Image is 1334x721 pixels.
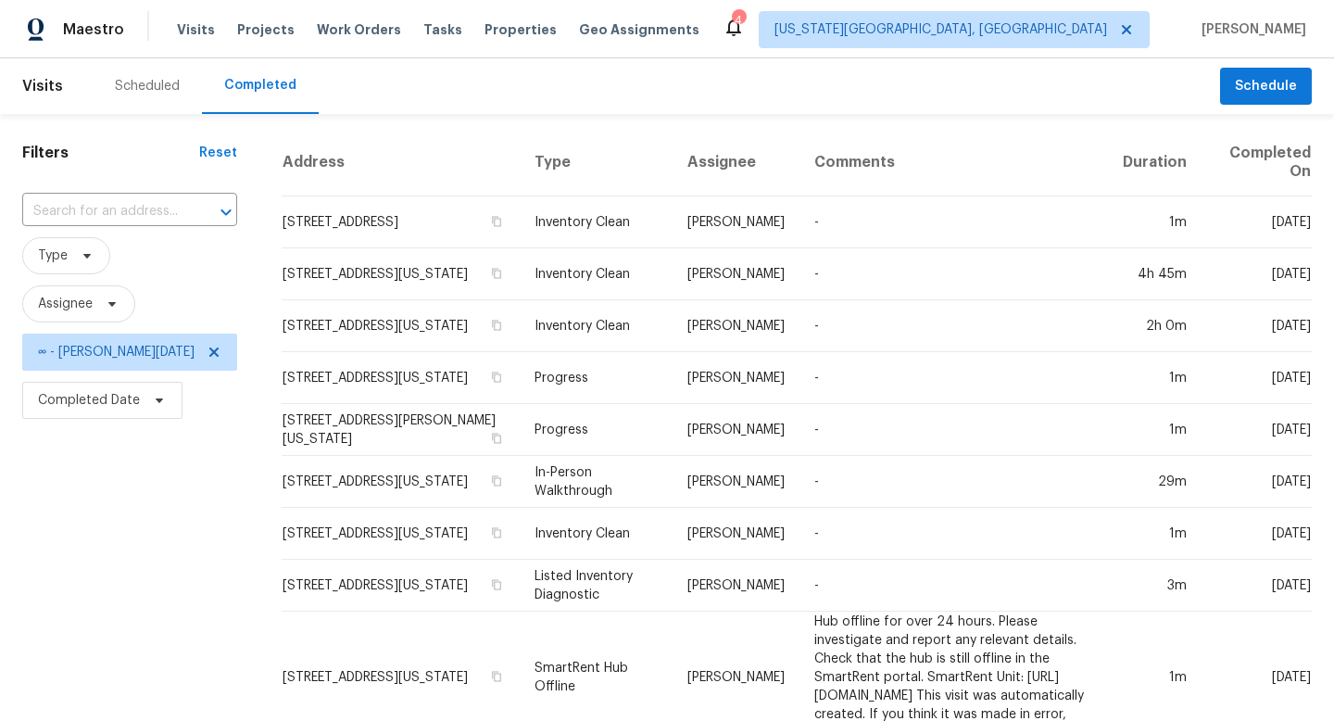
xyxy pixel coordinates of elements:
[1108,404,1202,456] td: 1m
[1202,352,1312,404] td: [DATE]
[488,317,505,334] button: Copy Address
[282,300,520,352] td: [STREET_ADDRESS][US_STATE]
[673,404,799,456] td: [PERSON_NAME]
[1235,75,1297,98] span: Schedule
[1202,508,1312,560] td: [DATE]
[1202,560,1312,612] td: [DATE]
[282,560,520,612] td: [STREET_ADDRESS][US_STATE]
[488,668,505,685] button: Copy Address
[1202,129,1312,196] th: Completed On
[774,20,1107,39] span: [US_STATE][GEOGRAPHIC_DATA], [GEOGRAPHIC_DATA]
[673,129,799,196] th: Assignee
[520,196,673,248] td: Inventory Clean
[520,508,673,560] td: Inventory Clean
[520,248,673,300] td: Inventory Clean
[488,430,505,447] button: Copy Address
[673,456,799,508] td: [PERSON_NAME]
[488,525,505,541] button: Copy Address
[1108,196,1202,248] td: 1m
[282,456,520,508] td: [STREET_ADDRESS][US_STATE]
[22,66,63,107] span: Visits
[38,391,140,410] span: Completed Date
[282,129,520,196] th: Address
[520,300,673,352] td: Inventory Clean
[282,352,520,404] td: [STREET_ADDRESS][US_STATE]
[799,456,1109,508] td: -
[38,295,93,313] span: Assignee
[673,196,799,248] td: [PERSON_NAME]
[1108,560,1202,612] td: 3m
[673,248,799,300] td: [PERSON_NAME]
[22,197,185,226] input: Search for an address...
[732,11,745,30] div: 4
[1220,68,1312,106] button: Schedule
[799,129,1109,196] th: Comments
[1202,196,1312,248] td: [DATE]
[488,265,505,282] button: Copy Address
[579,20,699,39] span: Geo Assignments
[1194,20,1306,39] span: [PERSON_NAME]
[282,508,520,560] td: [STREET_ADDRESS][US_STATE]
[673,352,799,404] td: [PERSON_NAME]
[799,352,1109,404] td: -
[224,76,296,95] div: Completed
[22,144,199,162] h1: Filters
[63,20,124,39] span: Maestro
[520,352,673,404] td: Progress
[1202,248,1312,300] td: [DATE]
[673,508,799,560] td: [PERSON_NAME]
[282,404,520,456] td: [STREET_ADDRESS][PERSON_NAME][US_STATE]
[282,196,520,248] td: [STREET_ADDRESS]
[1108,508,1202,560] td: 1m
[488,576,505,593] button: Copy Address
[317,20,401,39] span: Work Orders
[38,247,68,265] span: Type
[799,196,1109,248] td: -
[488,473,505,489] button: Copy Address
[488,369,505,386] button: Copy Address
[673,300,799,352] td: [PERSON_NAME]
[423,23,462,36] span: Tasks
[1108,129,1202,196] th: Duration
[1108,300,1202,352] td: 2h 0m
[799,508,1109,560] td: -
[1108,456,1202,508] td: 29m
[237,20,295,39] span: Projects
[199,144,237,162] div: Reset
[673,560,799,612] td: [PERSON_NAME]
[38,343,195,361] span: ∞ - [PERSON_NAME][DATE]
[799,404,1109,456] td: -
[213,199,239,225] button: Open
[282,248,520,300] td: [STREET_ADDRESS][US_STATE]
[1202,456,1312,508] td: [DATE]
[520,560,673,612] td: Listed Inventory Diagnostic
[488,213,505,230] button: Copy Address
[177,20,215,39] span: Visits
[485,20,557,39] span: Properties
[520,456,673,508] td: In-Person Walkthrough
[799,300,1109,352] td: -
[1202,404,1312,456] td: [DATE]
[1108,248,1202,300] td: 4h 45m
[520,404,673,456] td: Progress
[520,129,673,196] th: Type
[115,77,180,95] div: Scheduled
[1202,300,1312,352] td: [DATE]
[1108,352,1202,404] td: 1m
[799,560,1109,612] td: -
[799,248,1109,300] td: -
